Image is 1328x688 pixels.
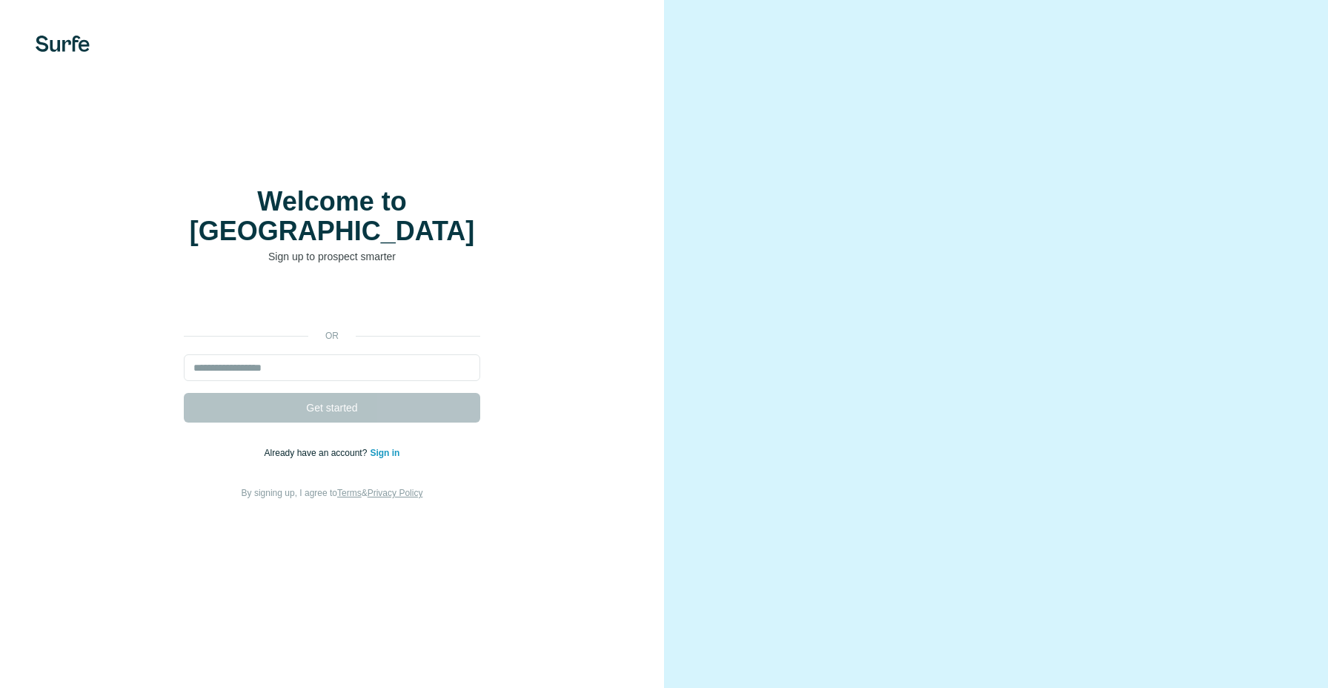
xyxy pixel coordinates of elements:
[337,488,362,498] a: Terms
[368,488,423,498] a: Privacy Policy
[184,249,480,264] p: Sign up to prospect smarter
[242,488,423,498] span: By signing up, I agree to &
[36,36,90,52] img: Surfe's logo
[184,187,480,246] h1: Welcome to [GEOGRAPHIC_DATA]
[370,448,399,458] a: Sign in
[176,286,488,319] iframe: Bouton "Se connecter avec Google"
[265,448,371,458] span: Already have an account?
[308,329,356,343] p: or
